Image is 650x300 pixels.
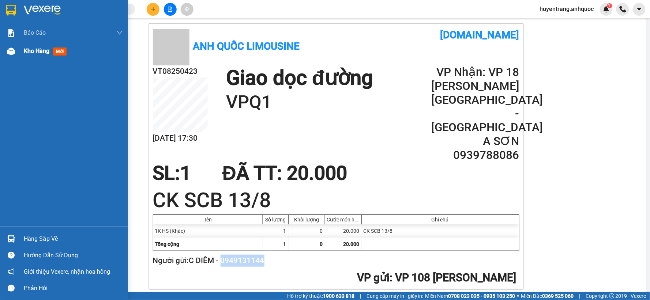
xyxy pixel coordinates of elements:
span: aim [184,7,189,12]
h1: CK SCB 13/8 [153,186,519,214]
h2: Người gửi: C DIỄM - 0949131144 [153,255,516,267]
strong: 0369 525 060 [542,293,574,299]
span: ĐÃ TT : 20.000 [222,162,347,185]
span: 1 [608,3,611,8]
strong: 1900 633 818 [323,293,354,299]
div: 0 [289,224,325,238]
div: Khối lượng [290,217,323,223]
img: warehouse-icon [7,235,15,243]
h2: [DATE] 17:30 [153,132,208,144]
sup: 1 [607,3,612,8]
strong: 0708 023 035 - 0935 103 250 [448,293,515,299]
span: | [360,292,361,300]
span: 1 [180,162,191,185]
button: file-add [164,3,177,16]
div: CK SCB 13/8 [362,224,519,238]
img: icon-new-feature [603,6,610,12]
div: 1K HS (Khác) [153,224,263,238]
img: phone-icon [620,6,626,12]
span: SL: [153,162,180,185]
button: caret-down [633,3,646,16]
div: Cước món hàng [327,217,360,223]
li: VP VP 108 [PERSON_NAME] [4,39,50,56]
span: Giới thiệu Vexere, nhận hoa hồng [24,267,110,276]
h2: A SƠN [431,134,519,148]
div: Số lượng [265,217,286,223]
h2: VT08250423 [153,65,208,77]
span: ⚪️ [517,295,519,297]
span: notification [8,268,15,275]
span: Miền Nam [425,292,515,300]
span: file-add [168,7,173,12]
span: Miền Bắc [521,292,574,300]
div: Hướng dẫn sử dụng [24,250,123,261]
span: plus [151,7,156,12]
b: Anh Quốc Limousine [193,40,300,52]
img: solution-icon [7,29,15,37]
span: | [579,292,581,300]
h2: : VP 108 [PERSON_NAME] [153,270,516,285]
span: Tổng cộng [155,241,180,247]
button: plus [147,3,159,16]
img: warehouse-icon [7,48,15,55]
b: [DOMAIN_NAME] [440,29,519,41]
span: 0 [320,241,323,247]
h1: VPQ1 [226,91,373,114]
div: Tên [155,217,261,223]
h1: Giao dọc đường [226,65,373,91]
span: 1 [283,241,286,247]
span: Kho hàng [24,48,49,54]
span: 20.000 [343,241,360,247]
li: VP VP 18 [PERSON_NAME][GEOGRAPHIC_DATA] - [GEOGRAPHIC_DATA] [50,39,97,88]
h2: 0939788086 [431,148,519,162]
img: logo-vxr [6,5,16,16]
div: Ghi chú [364,217,517,223]
div: Hàng sắp về [24,233,123,244]
span: Hỗ trợ kỹ thuật: [287,292,354,300]
li: Anh Quốc Limousine [4,4,106,31]
span: Báo cáo [24,28,46,37]
div: 1 [263,224,289,238]
span: copyright [609,293,615,299]
span: caret-down [636,6,643,12]
span: message [8,285,15,292]
button: aim [181,3,194,16]
span: VP gửi [357,271,390,284]
span: mới [53,48,67,56]
div: Phản hồi [24,283,123,294]
span: question-circle [8,252,15,259]
h2: VP Nhận: VP 18 [PERSON_NAME][GEOGRAPHIC_DATA] - [GEOGRAPHIC_DATA] [431,65,519,134]
div: 20.000 [325,224,362,238]
span: Cung cấp máy in - giấy in: [367,292,424,300]
span: down [117,30,123,36]
span: huyentrang.anhquoc [534,4,600,14]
